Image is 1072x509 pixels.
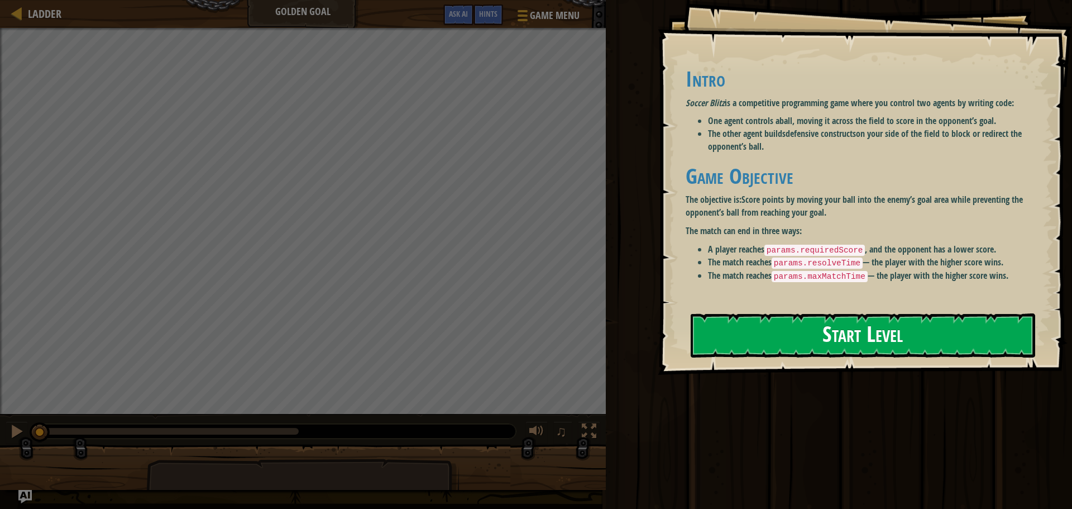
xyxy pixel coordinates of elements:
button: ♫ [553,421,572,444]
span: Ask AI [449,8,468,19]
button: Adjust volume [525,421,548,444]
li: One agent controls a , moving it across the field to score in the opponent’s goal. [708,115,1041,127]
em: Soccer Blitz [686,97,725,109]
button: Ask AI [443,4,473,25]
strong: ball [779,115,792,127]
button: Toggle fullscreen [578,421,600,444]
button: Game Menu [509,4,586,31]
strong: Score points by moving your ball into the enemy’s goal area while preventing the opponent’s ball ... [686,193,1023,218]
span: Game Menu [530,8,580,23]
a: Ladder [22,6,61,21]
h1: Intro [686,67,1041,91]
span: Hints [479,8,497,19]
strong: defensive constructs [786,127,856,140]
h1: Game Objective [686,164,1041,188]
button: Ctrl + P: Pause [6,421,28,444]
code: params.requiredScore [764,245,865,256]
li: The match reaches — the player with the higher score wins. [708,269,1041,283]
button: Ask AI [18,490,32,503]
code: params.maxMatchTime [772,271,868,282]
code: params.resolveTime [772,258,863,269]
li: The match reaches — the player with the higher score wins. [708,256,1041,269]
p: is a competitive programming game where you control two agents by writing code: [686,97,1041,110]
p: The objective is: [686,193,1041,219]
button: Start Level [691,313,1035,358]
p: The match can end in three ways: [686,225,1041,237]
li: The other agent builds on your side of the field to block or redirect the opponent’s ball. [708,127,1041,153]
li: A player reaches , and the opponent has a lower score. [708,243,1041,256]
span: Ladder [28,6,61,21]
span: ♫ [556,423,567,440]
